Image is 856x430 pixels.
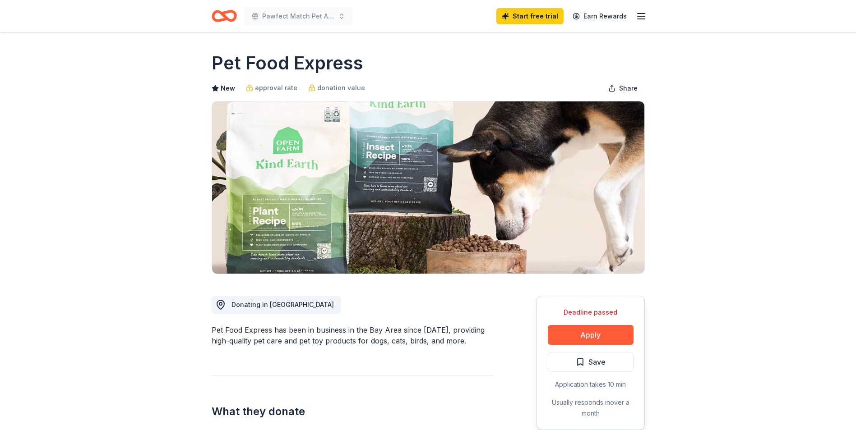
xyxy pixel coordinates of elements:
[212,101,644,274] img: Image for Pet Food Express
[548,307,634,318] div: Deadline passed
[212,5,237,27] a: Home
[246,82,297,93] a: approval rate
[212,50,363,76] h1: Pet Food Express
[244,7,352,25] button: Pawfect Match Pet Adoption
[212,325,493,346] div: Pet Food Express has been in business in the Bay Area since [DATE], providing high-quality pet ca...
[548,379,634,390] div: Application takes 10 min
[317,82,365,93] span: donation value
[308,82,365,93] a: donation value
[619,83,638,94] span: Share
[567,8,632,24] a: Earn Rewards
[548,352,634,372] button: Save
[255,82,297,93] span: approval rate
[588,356,606,368] span: Save
[548,397,634,419] div: Usually responds in over a month
[221,83,235,94] span: New
[548,325,634,345] button: Apply
[601,79,645,97] button: Share
[262,11,334,22] span: Pawfect Match Pet Adoption
[496,8,564,24] a: Start free trial
[231,301,334,308] span: Donating in [GEOGRAPHIC_DATA]
[212,404,493,419] h2: What they donate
